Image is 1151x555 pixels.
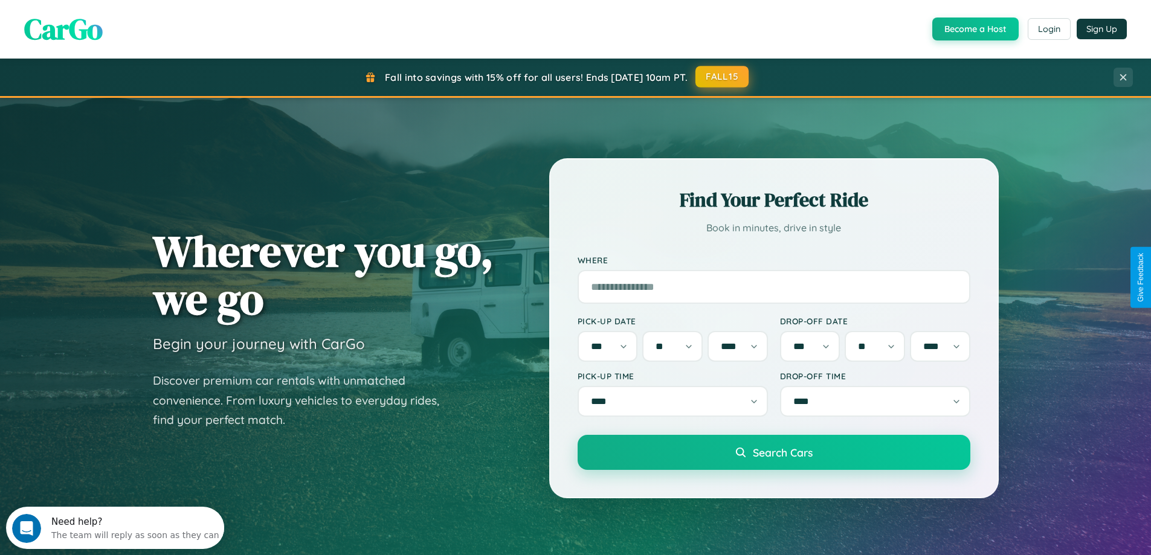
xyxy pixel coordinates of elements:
[578,219,970,237] p: Book in minutes, drive in style
[45,10,213,20] div: Need help?
[153,335,365,353] h3: Begin your journey with CarGo
[578,435,970,470] button: Search Cars
[932,18,1019,40] button: Become a Host
[1028,18,1071,40] button: Login
[385,71,688,83] span: Fall into savings with 15% off for all users! Ends [DATE] 10am PT.
[753,446,813,459] span: Search Cars
[1136,253,1145,302] div: Give Feedback
[578,255,970,265] label: Where
[780,316,970,326] label: Drop-off Date
[578,187,970,213] h2: Find Your Perfect Ride
[695,66,749,88] button: FALL15
[1077,19,1127,39] button: Sign Up
[780,371,970,381] label: Drop-off Time
[24,9,103,49] span: CarGo
[578,371,768,381] label: Pick-up Time
[153,227,494,322] h1: Wherever you go, we go
[153,371,455,430] p: Discover premium car rentals with unmatched convenience. From luxury vehicles to everyday rides, ...
[578,316,768,326] label: Pick-up Date
[12,514,41,543] iframe: Intercom live chat
[45,20,213,33] div: The team will reply as soon as they can
[6,507,224,549] iframe: Intercom live chat discovery launcher
[5,5,225,38] div: Open Intercom Messenger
